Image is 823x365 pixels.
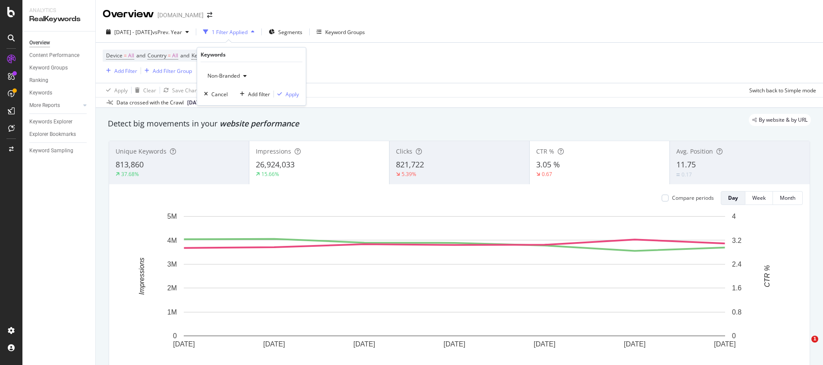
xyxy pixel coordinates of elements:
[672,194,714,201] div: Compare periods
[29,63,68,72] div: Keyword Groups
[313,25,368,39] button: Keyword Groups
[116,212,793,362] svg: A chart.
[29,88,52,98] div: Keywords
[29,51,79,60] div: Content Performance
[103,25,192,39] button: [DATE] - [DATE]vsPrev. Year
[114,28,152,36] span: [DATE] - [DATE]
[201,51,226,58] div: Keywords
[732,308,741,316] text: 0.8
[749,114,811,126] div: legacy label
[763,265,771,287] text: CTR %
[624,340,645,348] text: [DATE]
[263,340,285,348] text: [DATE]
[29,130,89,139] a: Explorer Bookmarks
[167,284,177,292] text: 2M
[536,147,554,155] span: CTR %
[204,69,250,83] button: Non-Branded
[172,87,206,94] div: Save Changes
[157,11,204,19] div: [DOMAIN_NAME]
[682,171,692,178] div: 0.17
[29,76,48,85] div: Ranking
[121,170,139,178] div: 37.68%
[192,52,215,59] span: Keywords
[261,170,279,178] div: 15.66%
[167,236,177,244] text: 4M
[148,52,166,59] span: Country
[106,52,123,59] span: Device
[676,173,680,176] img: Equal
[29,101,60,110] div: More Reports
[29,38,50,47] div: Overview
[443,340,465,348] text: [DATE]
[103,7,154,22] div: Overview
[29,146,89,155] a: Keyword Sampling
[714,340,735,348] text: [DATE]
[124,52,127,59] span: =
[29,51,89,60] a: Content Performance
[29,38,89,47] a: Overview
[160,83,206,97] button: Save Changes
[167,261,177,268] text: 3M
[204,72,240,79] span: Non-Branded
[256,159,295,170] span: 26,924,033
[248,91,270,98] div: Add filter
[811,336,818,343] span: 1
[676,159,696,170] span: 11.75
[732,236,741,244] text: 3.2
[732,213,736,220] text: 4
[211,91,228,98] div: Cancel
[114,67,137,75] div: Add Filter
[29,63,89,72] a: Keyword Groups
[167,308,177,316] text: 1M
[29,88,89,98] a: Keywords
[132,83,156,97] button: Clear
[402,170,416,178] div: 5.39%
[676,147,713,155] span: Avg. Position
[396,159,424,170] span: 821,722
[749,87,816,94] div: Switch back to Simple mode
[184,98,214,108] button: [DATE]
[180,52,189,59] span: and
[168,52,171,59] span: =
[207,12,212,18] div: arrow-right-arrow-left
[173,332,177,340] text: 0
[29,117,89,126] a: Keywords Explorer
[780,194,795,201] div: Month
[746,83,816,97] button: Switch back to Simple mode
[536,159,560,170] span: 3.05 %
[201,90,228,98] button: Cancel
[152,28,182,36] span: vs Prev. Year
[187,99,204,107] span: 2025 Sep. 27th
[286,91,299,98] div: Apply
[167,213,177,220] text: 5M
[103,83,128,97] button: Apply
[29,117,72,126] div: Keywords Explorer
[721,191,745,205] button: Day
[153,67,192,75] div: Add Filter Group
[265,25,306,39] button: Segments
[732,284,741,292] text: 1.6
[773,191,803,205] button: Month
[136,52,145,59] span: and
[128,50,134,62] span: All
[728,194,738,201] div: Day
[141,66,192,76] button: Add Filter Group
[732,332,736,340] text: 0
[794,336,814,356] iframe: Intercom live chat
[116,159,144,170] span: 813,860
[542,170,552,178] div: 0.67
[236,90,270,98] button: Add filter
[29,101,81,110] a: More Reports
[256,147,291,155] span: Impressions
[116,147,166,155] span: Unique Keywords
[200,25,258,39] button: 1 Filter Applied
[103,66,137,76] button: Add Filter
[732,261,741,268] text: 2.4
[29,7,88,14] div: Analytics
[325,28,365,36] div: Keyword Groups
[353,340,375,348] text: [DATE]
[29,130,76,139] div: Explorer Bookmarks
[278,28,302,36] span: Segments
[759,117,807,123] span: By website & by URL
